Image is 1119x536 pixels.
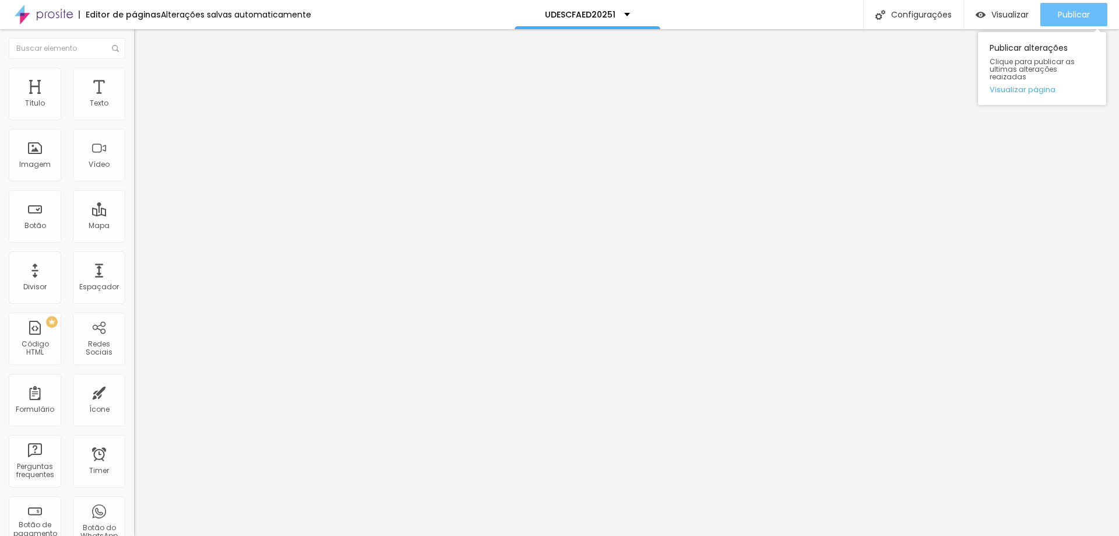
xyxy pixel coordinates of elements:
[89,405,110,414] div: Ícone
[161,10,311,19] div: Alterações salvas automaticamente
[90,99,108,107] div: Texto
[990,58,1095,81] span: Clique para publicar as ultimas alterações reaizadas
[89,160,110,169] div: Vídeo
[978,32,1106,105] div: Publicar alterações
[23,283,47,291] div: Divisor
[89,222,110,230] div: Mapa
[25,99,45,107] div: Título
[976,10,986,20] img: view-1.svg
[76,340,122,357] div: Redes Sociais
[545,10,615,19] p: UDESCFAED20251
[990,86,1095,93] a: Visualizar página
[964,3,1040,26] button: Visualizar
[9,38,125,59] input: Buscar elemento
[991,10,1029,19] span: Visualizar
[16,405,54,414] div: Formulário
[1058,10,1090,19] span: Publicar
[24,222,46,230] div: Botão
[19,160,51,169] div: Imagem
[1040,3,1107,26] button: Publicar
[79,283,119,291] div: Espaçador
[112,45,119,52] img: Icone
[12,340,58,357] div: Código HTML
[89,467,109,475] div: Timer
[875,10,885,20] img: Icone
[12,463,58,479] div: Perguntas frequentes
[79,10,161,19] div: Editor de páginas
